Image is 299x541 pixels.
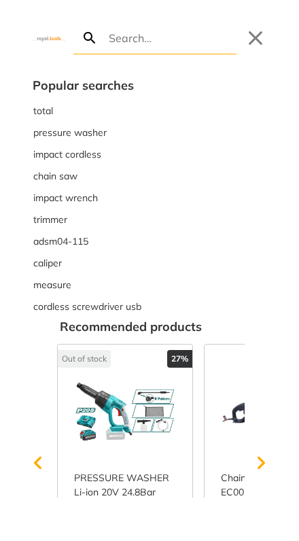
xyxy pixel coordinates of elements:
div: Suggestion: impact wrench [33,187,266,209]
div: Suggestion: measure [33,274,266,296]
div: Suggestion: total [33,100,266,122]
div: 27% [167,350,192,368]
div: Suggestion: pressure washer [33,122,266,143]
div: Out of stock [58,350,111,368]
button: Close [245,27,266,49]
div: Suggestion: cordless screwdriver usb [33,296,266,317]
button: Select suggestion: total [33,100,266,122]
div: Suggestion: caliper [33,252,266,274]
button: Select suggestion: caliper [33,252,266,274]
span: pressure washer [33,126,107,140]
button: Select suggestion: trimmer [33,209,266,230]
div: Recommended products [60,317,266,336]
button: Select suggestion: chain saw [33,165,266,187]
input: Search… [106,22,236,54]
span: chain saw [33,169,77,184]
div: Popular searches [33,76,266,94]
button: Select suggestion: pressure washer [33,122,266,143]
button: Select suggestion: impact wrench [33,187,266,209]
svg: Search [82,30,98,46]
button: Select suggestion: measure [33,274,266,296]
svg: Scroll right [247,449,275,476]
button: Select suggestion: impact cordless [33,143,266,165]
div: Suggestion: adsm04-115 [33,230,266,252]
span: adsm04-115 [33,234,88,249]
svg: Scroll left [24,449,52,476]
div: Suggestion: trimmer [33,209,266,230]
div: Suggestion: chain saw [33,165,266,187]
button: Select suggestion: adsm04-115 [33,230,266,252]
span: impact wrench [33,191,98,205]
span: measure [33,278,71,292]
span: total [33,104,53,118]
span: trimmer [33,213,67,227]
span: caliper [33,256,62,270]
span: cordless screwdriver usb [33,300,141,314]
img: Close [33,35,65,41]
button: Select suggestion: cordless screwdriver usb [33,296,266,317]
div: Suggestion: impact cordless [33,143,266,165]
span: impact cordless [33,147,101,162]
